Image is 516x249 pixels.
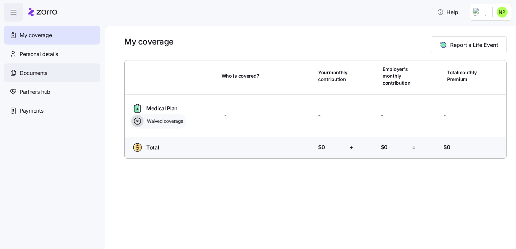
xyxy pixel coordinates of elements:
span: + [350,143,353,151]
span: Your monthly contribution [318,69,347,83]
span: Personal details [20,50,58,58]
span: Total [146,143,159,152]
span: Report a Life Event [450,41,498,49]
span: - [224,111,227,120]
h1: My coverage [124,36,174,47]
a: Payments [4,101,100,120]
img: bdb022bc85ba0f7ffb8365259633c259 [497,7,508,18]
span: Help [437,8,458,16]
span: Medical Plan [146,104,178,113]
span: Who is covered? [222,73,259,79]
span: Documents [20,69,47,77]
span: My coverage [20,31,52,39]
span: = [412,143,416,151]
img: Employer logo [473,8,487,16]
a: Personal details [4,45,100,63]
span: $0 [443,143,450,151]
span: - [318,111,320,120]
span: - [381,111,383,120]
span: $0 [381,143,388,151]
span: Partners hub [20,88,50,96]
span: Employer's monthly contribution [383,66,411,86]
span: Waived coverage [145,118,183,124]
a: Documents [4,63,100,82]
span: Payments [20,107,43,115]
span: - [443,111,446,120]
a: Partners hub [4,82,100,101]
button: Help [432,5,464,19]
a: My coverage [4,26,100,45]
span: Total monthly Premium [447,69,477,83]
span: $0 [318,143,325,151]
button: Report a Life Event [431,36,507,53]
